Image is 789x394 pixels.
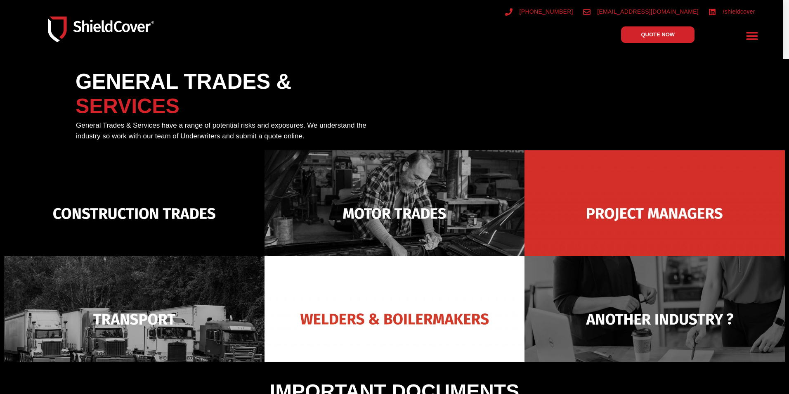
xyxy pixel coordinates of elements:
a: /shieldcover [709,7,755,17]
a: QUOTE NOW [621,26,695,43]
span: [EMAIL_ADDRESS][DOMAIN_NAME] [595,7,699,17]
span: GENERAL TRADES & [76,74,291,90]
span: [PHONE_NUMBER] [517,7,573,17]
span: QUOTE NOW [641,32,675,37]
div: Menu Toggle [742,26,762,45]
a: [EMAIL_ADDRESS][DOMAIN_NAME] [583,7,699,17]
a: [PHONE_NUMBER] [505,7,573,17]
img: Shield-Cover-Underwriting-Australia-logo-full [48,17,154,43]
span: /shieldcover [720,7,755,17]
p: General Trades & Services have a range of potential risks and exposures. We understand the indust... [76,120,384,141]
